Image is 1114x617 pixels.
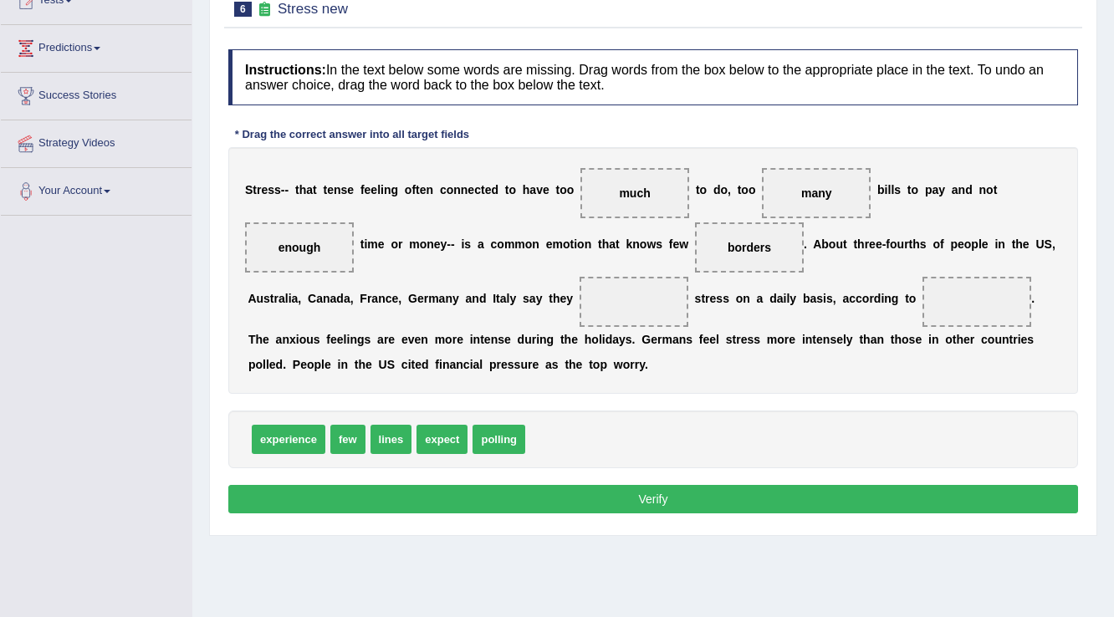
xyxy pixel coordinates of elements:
b: e [673,237,680,251]
b: a [371,292,378,305]
b: t [480,333,484,346]
b: v [536,183,543,196]
b: o [964,237,972,251]
b: - [447,237,451,251]
b: l [377,183,381,196]
b: y [452,292,459,305]
b: o [525,237,533,251]
b: r [257,183,261,196]
b: s [523,292,529,305]
b: , [398,292,401,305]
b: n [998,237,1005,251]
b: d [769,292,777,305]
span: much [619,186,650,200]
b: m [504,237,514,251]
h4: In the text below some words are missing. Drag words from the box below to the appropriate place ... [228,49,1078,105]
b: o [577,237,585,251]
div: * Drag the correct answer into all target fields [228,126,476,142]
b: a [810,292,816,305]
span: enough [278,241,321,254]
b: u [897,237,905,251]
b: e [546,237,553,251]
b: n [453,183,461,196]
b: p [950,237,958,251]
b: o [909,292,917,305]
b: r [869,292,873,305]
b: t [270,292,274,305]
b: n [532,237,539,251]
b: g [357,333,365,346]
b: s [695,292,702,305]
b: n [472,292,479,305]
small: Stress new [278,1,348,17]
b: n [539,333,547,346]
b: e [420,183,427,196]
b: a [344,292,350,305]
b: f [940,237,944,251]
b: o [420,237,427,251]
b: a [952,183,958,196]
b: S [1045,237,1052,251]
b: n [632,237,640,251]
b: e [388,333,395,346]
b: a [777,292,784,305]
b: d [874,292,881,305]
b: t [505,183,509,196]
b: i [784,292,787,305]
b: s [716,292,723,305]
b: t [701,292,705,305]
b: y [566,292,573,305]
b: t [313,183,317,196]
b: a [529,292,536,305]
b: y [441,237,447,251]
b: n [427,237,434,251]
b: o [741,183,749,196]
b: s [656,237,662,251]
b: s [723,292,729,305]
b: t [360,237,365,251]
b: e [571,333,578,346]
b: o [933,237,940,251]
b: t [907,183,912,196]
b: a [500,292,507,305]
b: y [790,292,796,305]
b: s [826,292,833,305]
b: e [468,183,474,196]
b: b [803,292,810,305]
b: s [268,183,274,196]
b: n [461,183,468,196]
b: o [567,183,575,196]
b: o [445,333,452,346]
b: w [646,237,656,251]
b: l [599,333,602,346]
b: m [514,237,524,251]
b: i [881,292,884,305]
b: t [909,237,913,251]
span: 6 [234,2,252,17]
b: , [1052,237,1055,251]
b: n [585,237,592,251]
b: i [823,292,826,305]
b: o [890,237,897,251]
b: w [679,237,688,251]
b: s [263,292,270,305]
b: e [417,292,424,305]
a: Success Stories [1,73,192,115]
b: i [574,237,577,251]
b: e [347,183,354,196]
b: p [971,237,979,251]
b: A [813,237,821,251]
b: s [816,292,823,305]
b: i [381,183,384,196]
span: Drop target [922,277,1031,327]
b: e [330,333,337,346]
span: Drop target [580,168,689,218]
b: o [862,292,870,305]
b: t [616,237,620,251]
a: Strategy Videos [1,120,192,162]
b: t [843,237,847,251]
b: o [560,183,567,196]
b: e [484,333,491,346]
b: u [835,237,843,251]
b: n [334,183,341,196]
